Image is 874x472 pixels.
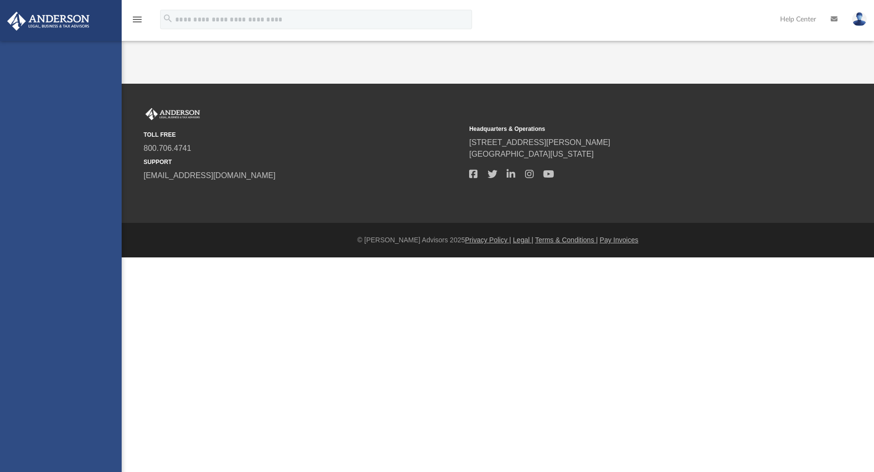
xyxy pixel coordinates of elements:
img: User Pic [852,12,867,26]
div: © [PERSON_NAME] Advisors 2025 [122,235,874,245]
a: [EMAIL_ADDRESS][DOMAIN_NAME] [144,171,275,180]
a: [STREET_ADDRESS][PERSON_NAME] [469,138,610,146]
a: Pay Invoices [600,236,638,244]
a: Terms & Conditions | [535,236,598,244]
a: Privacy Policy | [465,236,511,244]
small: Headquarters & Operations [469,125,788,133]
small: SUPPORT [144,158,462,166]
img: Anderson Advisors Platinum Portal [4,12,92,31]
a: [GEOGRAPHIC_DATA][US_STATE] [469,150,594,158]
a: 800.706.4741 [144,144,191,152]
i: search [163,13,173,24]
a: Legal | [513,236,533,244]
i: menu [131,14,143,25]
a: menu [131,18,143,25]
img: Anderson Advisors Platinum Portal [144,108,202,121]
small: TOLL FREE [144,130,462,139]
